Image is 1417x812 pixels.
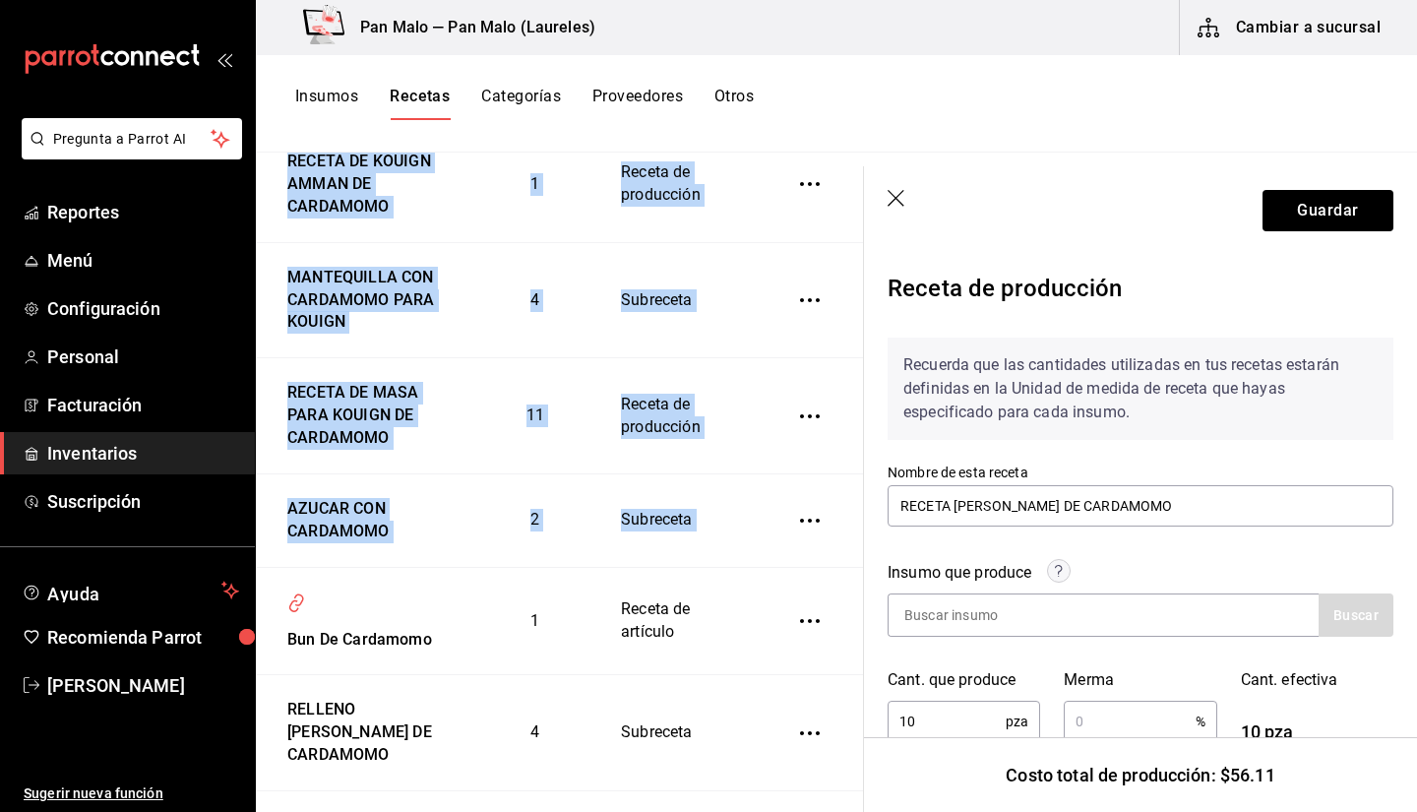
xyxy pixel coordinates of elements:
span: 2 [530,510,539,529]
span: Pregunta a Parrot AI [53,129,212,150]
div: Merma [1064,668,1216,692]
td: Receta de producción [597,358,765,474]
button: Insumos [295,87,358,120]
span: [PERSON_NAME] [47,672,239,699]
button: Otros [714,87,754,120]
span: Inventarios [47,440,239,467]
div: Insumo que produce [888,561,1031,585]
button: Recetas [390,87,450,120]
span: 10 pza [1241,721,1294,742]
div: Costo total de producción: $56.11 [864,737,1417,812]
span: Sugerir nueva función [24,783,239,804]
div: Receta de producción [888,263,1393,322]
span: 11 [526,406,544,424]
span: Facturación [47,392,239,418]
td: Subreceta [597,242,765,358]
button: Guardar [1263,190,1393,231]
button: open_drawer_menu [216,51,232,67]
td: Receta de artículo [597,567,765,675]
input: 0 [1064,702,1195,741]
div: Recuerda que las cantidades utilizadas en tus recetas estarán definidas en la Unidad de medida de... [888,338,1393,440]
span: 4 [530,722,539,741]
div: MANTEQUILLA CON CARDAMOMO PARA KOUIGN [279,259,449,335]
span: Suscripción [47,488,239,515]
span: 1 [530,611,539,630]
div: Bun De Cardamomo [279,621,432,652]
div: pza [888,701,1040,742]
h3: Pan Malo — Pan Malo (Laureles) [344,16,595,39]
button: Proveedores [592,87,683,120]
span: Reportes [47,199,239,225]
span: 1 [530,174,539,193]
td: Subreceta [597,675,765,791]
span: Menú [47,247,239,274]
button: Categorías [481,87,561,120]
span: Personal [47,344,239,370]
td: Receta de producción [597,127,765,242]
td: Subreceta [597,473,765,567]
div: navigation tabs [295,87,754,120]
button: Pregunta a Parrot AI [22,118,242,159]
div: Cant. efectiva [1241,668,1393,692]
div: RECETA DE KOUIGN AMMAN DE CARDAMOMO [279,143,449,219]
div: % [1064,701,1216,742]
div: Cant. que produce [888,668,1040,692]
input: Buscar insumo [889,594,1085,636]
div: RECETA DE MASA PARA KOUIGN DE CARDAMOMO [279,374,449,450]
span: Ayuda [47,579,214,602]
label: Nombre de esta receta [888,466,1393,479]
span: Configuración [47,295,239,322]
input: 0 [888,702,1006,741]
a: Pregunta a Parrot AI [14,143,242,163]
div: RELLENO [PERSON_NAME] DE CARDAMOMO [279,691,449,767]
span: Recomienda Parrot [47,624,239,651]
span: 4 [530,290,539,309]
div: AZUCAR CON CARDAMOMO [279,490,449,543]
